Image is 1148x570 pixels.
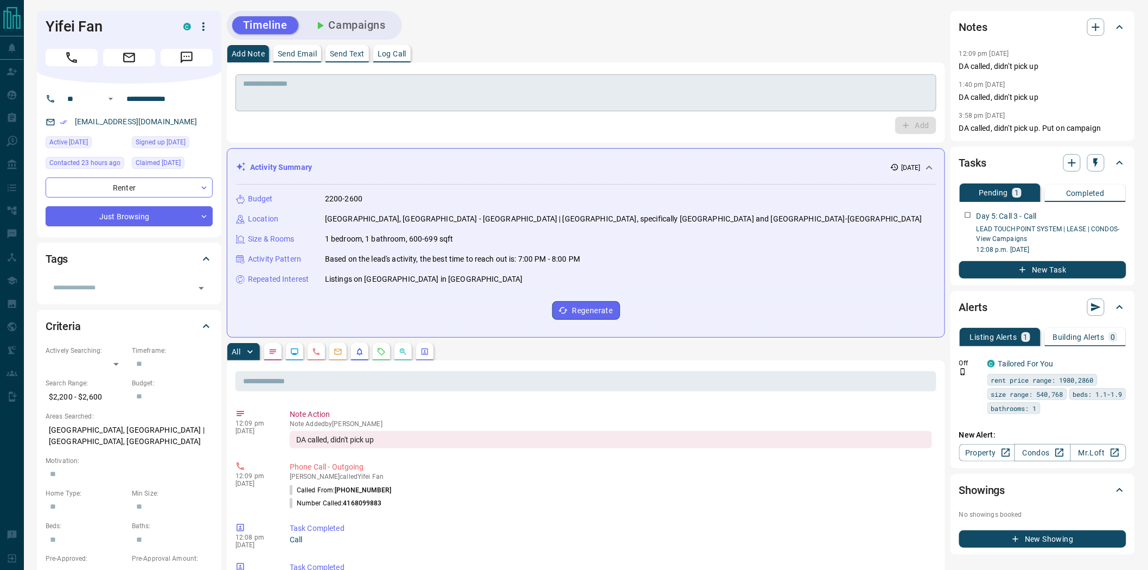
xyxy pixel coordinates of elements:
svg: Listing Alerts [355,347,364,356]
div: Tags [46,246,213,272]
p: Listing Alerts [970,333,1017,341]
svg: Notes [269,347,277,356]
p: Home Type: [46,489,126,498]
p: Based on the lead's activity, the best time to reach out is: 7:00 PM - 8:00 PM [325,254,580,265]
div: Criteria [46,313,213,339]
p: Repeated Interest [248,274,309,285]
p: [DATE] [235,427,273,435]
p: Motivation: [46,456,213,466]
p: All [232,348,240,356]
p: 1 bedroom, 1 bathroom, 600-699 sqft [325,233,454,245]
p: DA called, didn't pick up [959,92,1126,103]
p: Min Size: [132,489,213,498]
button: Timeline [232,16,298,34]
h2: Criteria [46,318,81,335]
span: Email [103,49,155,66]
p: Note Action [290,409,932,420]
p: Size & Rooms [248,233,295,245]
div: Fri Aug 15 2025 [46,157,126,172]
p: Listings on [GEOGRAPHIC_DATA] in [GEOGRAPHIC_DATA] [325,274,523,285]
p: Phone Call - Outgoing [290,461,932,473]
p: Log Call [378,50,406,58]
span: beds: 1.1-1.9 [1073,389,1123,400]
p: DA called, didn't pick up. Put on campaign [959,123,1126,134]
p: 12:08 p.m. [DATE] [977,245,1126,255]
h2: Showings [959,482,1005,499]
svg: Calls [312,347,321,356]
p: No showings booked [959,510,1126,520]
span: Signed up [DATE] [136,137,186,148]
div: Alerts [959,294,1126,320]
p: Pending [979,189,1008,197]
div: Renter [46,178,213,198]
button: New Showing [959,530,1126,548]
p: Note Added by [PERSON_NAME] [290,420,932,428]
p: [DATE] [235,541,273,549]
span: Contacted 23 hours ago [49,157,120,168]
p: Activity Pattern [248,254,301,265]
p: Beds: [46,521,126,531]
p: 1 [1024,333,1028,341]
button: Regenerate [552,301,620,320]
p: 2200-2600 [325,193,362,205]
h1: Yifei Fan [46,18,167,35]
p: Areas Searched: [46,411,213,421]
div: Mon Aug 11 2025 [46,136,126,151]
svg: Lead Browsing Activity [290,347,299,356]
p: 12:09 pm [DATE] [959,50,1009,58]
a: Tailored For You [998,359,1054,368]
p: [DATE] [901,163,921,173]
svg: Requests [377,347,386,356]
div: Notes [959,14,1126,40]
h2: Tasks [959,154,986,172]
p: Activity Summary [250,162,312,173]
span: bathrooms: 1 [991,403,1037,414]
span: Message [161,49,213,66]
button: New Task [959,261,1126,278]
svg: Agent Actions [420,347,429,356]
a: [EMAIL_ADDRESS][DOMAIN_NAME] [75,117,197,126]
p: Baths: [132,521,213,531]
h2: Alerts [959,299,987,316]
div: condos.ca [183,23,191,30]
p: Send Email [278,50,317,58]
p: [DATE] [235,480,273,487]
div: Activity Summary[DATE] [236,157,936,178]
span: Call [46,49,98,66]
p: Actively Searching: [46,346,126,356]
p: Pre-Approval Amount: [132,554,213,563]
p: 1 [1015,189,1019,197]
span: Active [DATE] [49,137,88,148]
p: 1:40 pm [DATE] [959,81,1005,88]
p: 0 [1111,333,1115,341]
p: [PERSON_NAME] called Yifei Fan [290,473,932,480]
span: Claimed [DATE] [136,157,181,168]
a: LEAD TOUCHPOINT SYSTEM | LEASE | CONDOS- View Campaigns [977,225,1120,243]
div: condos.ca [987,360,995,368]
p: 3:58 pm [DATE] [959,112,1005,119]
svg: Email Verified [60,118,67,126]
p: Number Called: [290,498,382,508]
svg: Emails [334,347,342,356]
p: 12:09 pm [235,420,273,427]
div: Thu Nov 19 2020 [132,136,213,151]
span: 4168099883 [343,499,382,507]
div: Just Browsing [46,206,213,226]
button: Campaigns [303,16,397,34]
p: Budget: [132,378,213,388]
svg: Opportunities [399,347,407,356]
span: size range: 540,768 [991,389,1063,400]
p: Add Note [232,50,265,58]
h2: Notes [959,18,987,36]
p: [GEOGRAPHIC_DATA], [GEOGRAPHIC_DATA] - [GEOGRAPHIC_DATA] | [GEOGRAPHIC_DATA], specifically [GEOGR... [325,213,922,225]
p: DA called, didn't pick up [959,61,1126,72]
button: Open [194,281,209,296]
div: Tasks [959,150,1126,176]
p: Location [248,213,278,225]
p: Send Text [330,50,365,58]
span: rent price range: 1980,2860 [991,375,1094,385]
a: Mr.Loft [1070,444,1126,461]
a: Condos [1015,444,1070,461]
div: Showings [959,477,1126,503]
div: Thu Nov 19 2020 [132,157,213,172]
